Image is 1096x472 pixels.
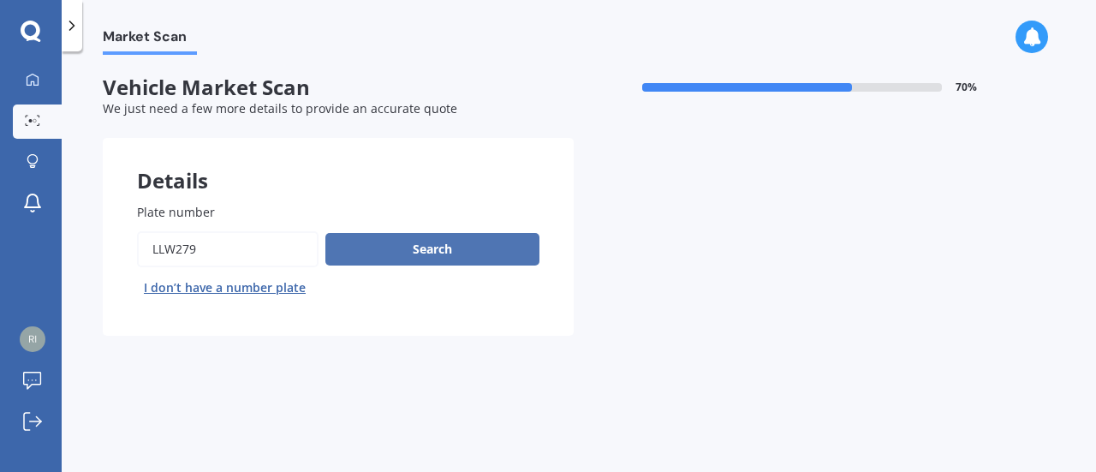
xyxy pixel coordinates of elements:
[103,28,197,51] span: Market Scan
[137,274,313,302] button: I don’t have a number plate
[103,138,574,189] div: Details
[103,100,457,117] span: We just need a few more details to provide an accurate quote
[137,204,215,220] span: Plate number
[325,233,539,266] button: Search
[103,75,574,100] span: Vehicle Market Scan
[20,326,45,352] img: 66e447b70697d4e93a0a8b18a17cf3d2
[956,81,977,93] span: 70 %
[137,231,319,267] input: Enter plate number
